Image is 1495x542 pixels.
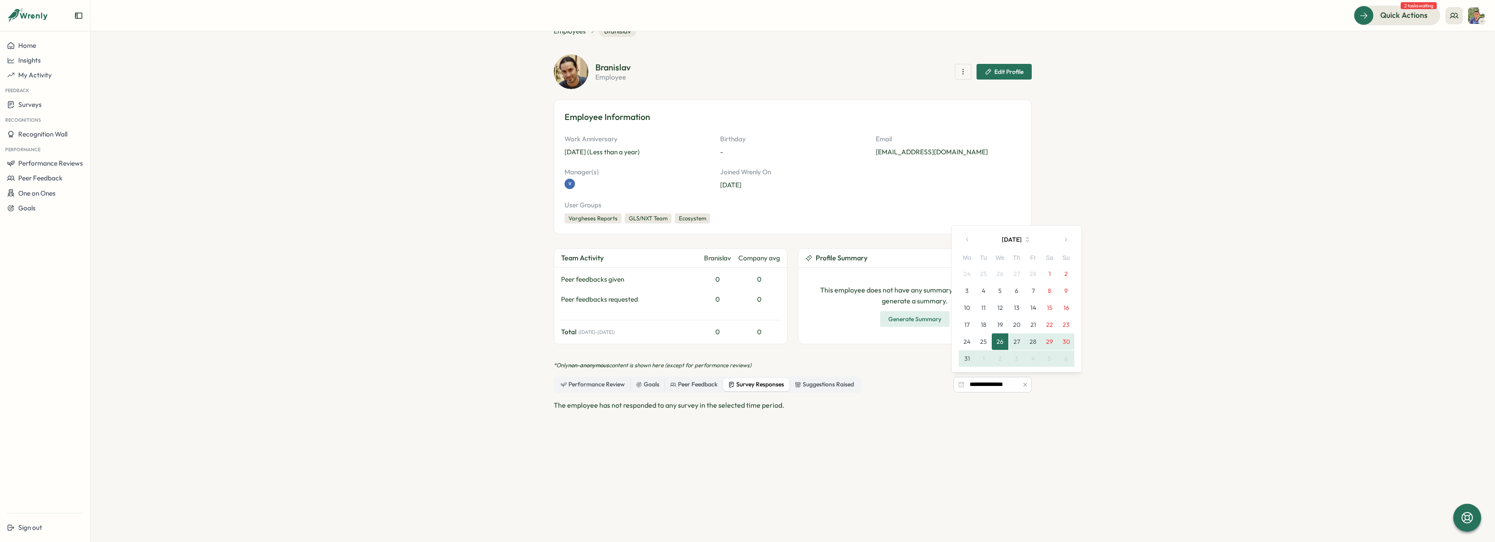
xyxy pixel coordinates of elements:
span: Recognition Wall [18,130,67,138]
div: Vargheses Reports [565,213,621,224]
span: Insights [18,56,41,64]
span: non-anonymous [568,362,609,369]
div: 0 [738,275,780,284]
button: 9 [1058,283,1074,299]
div: 0 [738,327,780,337]
span: Goals [18,204,36,212]
span: Total [561,327,577,337]
button: 27 [1008,266,1025,282]
button: 7 [1025,283,1041,299]
button: 2 [1058,266,1074,282]
h3: Employee Information [565,110,1021,124]
button: 19 [992,316,1008,333]
button: 23 [1058,316,1074,333]
button: 11 [975,299,992,316]
div: Team Activity [561,253,697,263]
span: Peer Feedback [18,174,63,182]
p: Joined Wrenly On [720,167,865,177]
button: [DATE] [976,231,1057,248]
div: Branislav [700,253,735,263]
button: 10 [959,299,975,316]
button: 3 [959,283,975,299]
a: V [565,179,575,189]
div: Goals [636,380,659,389]
p: [DATE] [720,180,865,190]
button: Expand sidebar [74,11,83,20]
button: 2 [992,350,1008,367]
button: Generate Summary [880,311,950,327]
img: Varghese [1468,7,1485,24]
span: Quick Actions [1380,10,1428,21]
div: 0 [738,295,780,304]
button: 22 [1041,316,1058,333]
div: Tu [975,253,992,263]
span: Sign out [18,523,42,532]
button: 1 [1041,266,1058,282]
div: Peer Feedback [670,380,718,389]
button: 26 [992,333,1008,350]
span: Profile Summary [816,253,867,263]
div: 0 [700,275,735,284]
div: Ecosystem [675,213,710,224]
button: Edit Profile [977,64,1032,80]
span: Edit Profile [994,69,1023,75]
p: - [720,147,865,157]
span: My Activity [18,71,52,79]
div: We [992,253,1008,263]
button: 5 [1041,350,1058,367]
button: 1 [975,350,992,367]
button: 28 [1025,266,1041,282]
button: 21 [1025,316,1041,333]
span: ( [DATE] - [DATE] ) [578,329,615,335]
p: *Only content is shown here (except for performance reviews) [554,362,1032,369]
button: 31 [959,350,975,367]
button: 25 [975,266,992,282]
div: Company avg [738,253,780,263]
button: 15 [1041,299,1058,316]
button: 4 [1025,350,1041,367]
div: Sa [1041,253,1058,263]
a: Employees [554,27,586,36]
p: [DATE] (Less than a year) [565,147,710,157]
div: Th [1008,253,1025,263]
p: This employee does not have any summary yet. Click below to generate a summary. [812,285,1017,306]
button: 3 [1008,350,1025,367]
div: Suggestions Raised [795,380,854,389]
span: Surveys [18,100,42,109]
div: 0 [700,327,735,337]
span: Generate Summary [888,312,941,326]
button: 4 [975,283,992,299]
button: 5 [992,283,1008,299]
button: 6 [1058,350,1074,367]
button: 30 [1058,333,1074,350]
span: One on Ones [18,189,56,197]
p: employee [595,73,631,80]
button: 14 [1025,299,1041,316]
button: 6 [1008,283,1025,299]
div: Peer feedbacks given [561,275,697,284]
button: 12 [992,299,1008,316]
button: 25 [975,333,992,350]
span: V [568,180,571,187]
p: Manager(s) [565,167,710,177]
p: User Groups [565,200,1021,210]
h2: Branislav [595,63,631,72]
span: Performance Reviews [18,159,83,167]
button: Quick Actions [1354,6,1440,25]
p: Email [876,134,1021,144]
button: 29 [1041,333,1058,350]
span: Branislav [599,26,636,37]
div: Mo [959,253,975,263]
button: 27 [1008,333,1025,350]
p: Work Anniversary [565,134,710,144]
div: 0 [700,295,735,304]
button: 28 [1025,333,1041,350]
div: GLS/NXT Team [625,213,671,224]
p: The employee has not responded to any survey in the selected time period. [554,400,1032,411]
div: Survey Responses [728,380,784,389]
button: 13 [1008,299,1025,316]
img: Branislav [554,54,588,89]
span: Home [18,41,36,50]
